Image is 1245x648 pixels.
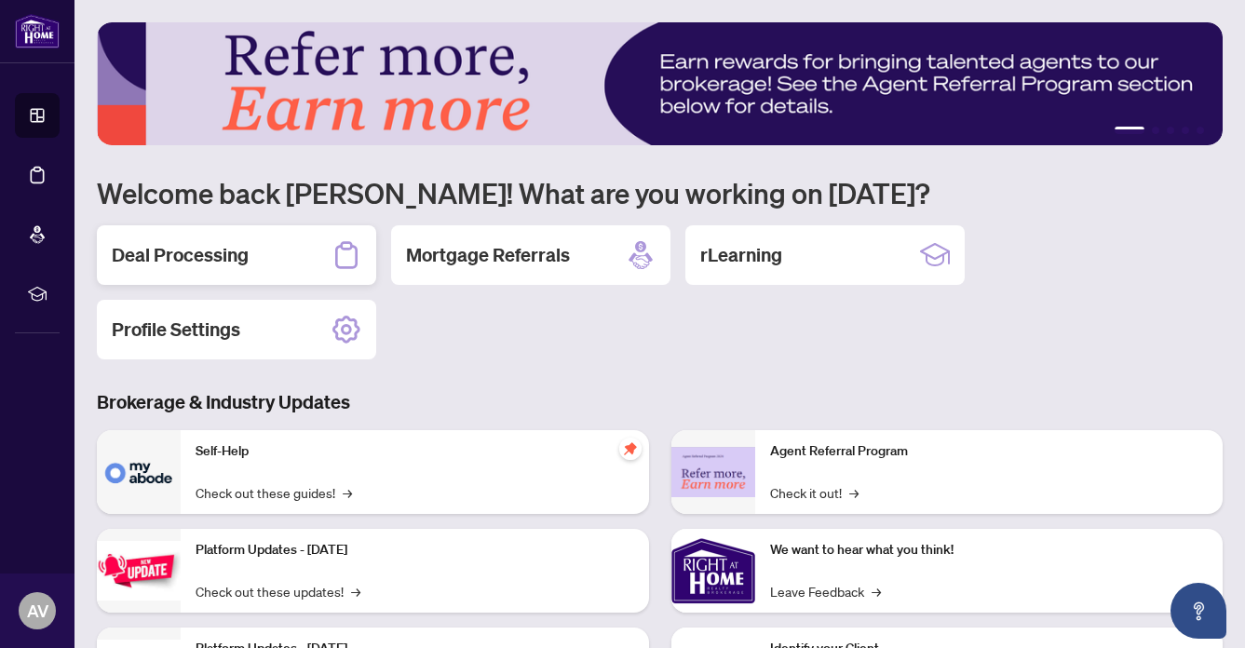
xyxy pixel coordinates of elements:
button: 5 [1197,127,1204,134]
img: We want to hear what you think! [671,529,755,613]
button: 2 [1152,127,1159,134]
p: Platform Updates - [DATE] [196,540,634,560]
button: 1 [1115,127,1144,134]
span: → [343,482,352,503]
h2: rLearning [700,242,782,268]
span: AV [27,598,48,624]
span: → [351,581,360,601]
h2: Mortgage Referrals [406,242,570,268]
h3: Brokerage & Industry Updates [97,389,1223,415]
span: → [872,581,881,601]
img: Slide 0 [97,22,1223,145]
img: Agent Referral Program [671,447,755,498]
a: Leave Feedback→ [770,581,881,601]
img: Platform Updates - July 21, 2025 [97,541,181,600]
p: We want to hear what you think! [770,540,1209,560]
img: logo [15,14,60,48]
a: Check out these guides!→ [196,482,352,503]
span: → [849,482,859,503]
a: Check out these updates!→ [196,581,360,601]
h2: Profile Settings [112,317,240,343]
button: 3 [1167,127,1174,134]
span: pushpin [619,438,642,460]
a: Check it out!→ [770,482,859,503]
p: Agent Referral Program [770,441,1209,462]
img: Self-Help [97,430,181,514]
h1: Welcome back [PERSON_NAME]! What are you working on [DATE]? [97,175,1223,210]
button: 4 [1182,127,1189,134]
p: Self-Help [196,441,634,462]
h2: Deal Processing [112,242,249,268]
button: Open asap [1171,583,1226,639]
